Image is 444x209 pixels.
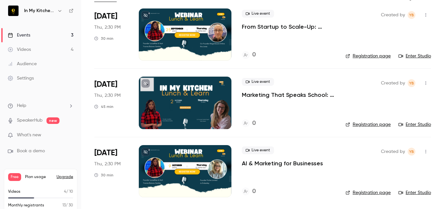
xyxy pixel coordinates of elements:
div: 30 min [94,36,113,41]
img: In My Kitchen With Yvonne [8,6,19,16]
a: Enter Studio [398,121,431,128]
a: 0 [242,119,256,128]
a: SpeakerHub [17,117,43,124]
a: Registration page [346,121,391,128]
a: Enter Studio [398,53,431,59]
a: 0 [242,187,256,196]
span: 4 [64,190,66,194]
a: Registration page [346,189,391,196]
span: Book a demo [17,148,45,155]
p: Videos [8,189,20,195]
span: [DATE] [94,79,117,90]
li: help-dropdown-opener [8,102,73,109]
span: [DATE] [94,11,117,22]
div: 45 min [94,104,113,109]
a: From Startup to Scale-Up: Lessons in Growth & Investment for School Vendors [242,23,335,31]
a: Enter Studio [398,189,431,196]
span: Thu, 2:30 PM [94,24,121,31]
span: Thu, 2:30 PM [94,161,121,167]
span: Created by [381,79,405,87]
span: YB [409,79,414,87]
div: Oct 9 Thu, 12:30 PM (Europe/London) [94,145,128,197]
h4: 0 [252,187,256,196]
span: [DATE] [94,148,117,158]
a: 0 [242,51,256,59]
span: What's new [17,132,41,139]
div: Oct 2 Thu, 12:30 PM (Europe/London) [94,77,128,129]
span: Yvonne Buluma-Samba [408,148,415,156]
h6: In My Kitchen With [PERSON_NAME] [24,7,55,14]
span: Live event [242,146,274,154]
span: Plan usage [25,174,53,180]
span: Created by [381,148,405,156]
span: Thu, 2:30 PM [94,92,121,99]
button: Upgrade [57,174,73,180]
span: Yvonne Buluma-Samba [408,79,415,87]
p: / 30 [62,202,73,208]
h4: 0 [252,119,256,128]
span: new [46,117,59,124]
span: Free [8,173,21,181]
div: Sep 25 Thu, 12:30 PM (Europe/London) [94,8,128,61]
div: Audience [8,61,37,67]
span: Yvonne Buluma-Samba [408,11,415,19]
div: Settings [8,75,34,82]
span: YB [409,11,414,19]
span: YB [409,148,414,156]
a: AI & Marketing for Businesses [242,159,323,167]
a: Registration page [346,53,391,59]
span: Created by [381,11,405,19]
span: Live event [242,78,274,86]
a: Marketing That Speaks School: How to Tell Stories That Actually Land [242,91,335,99]
span: Live event [242,10,274,18]
p: / 10 [64,189,73,195]
div: Videos [8,46,31,53]
div: 30 min [94,172,113,178]
span: Help [17,102,26,109]
span: 13 [62,203,66,207]
p: Monthly registrants [8,202,44,208]
div: Events [8,32,30,38]
h4: 0 [252,51,256,59]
